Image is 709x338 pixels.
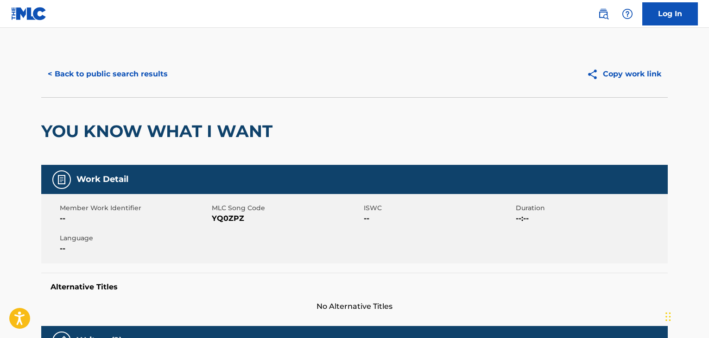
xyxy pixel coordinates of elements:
span: ISWC [364,203,513,213]
img: search [598,8,609,19]
button: < Back to public search results [41,63,174,86]
h5: Work Detail [76,174,128,185]
button: Copy work link [580,63,668,86]
img: MLC Logo [11,7,47,20]
span: --:-- [516,213,665,224]
div: Drag [665,303,671,331]
span: -- [60,243,209,254]
h5: Alternative Titles [51,282,658,292]
span: -- [60,213,209,224]
span: Duration [516,203,665,213]
iframe: Chat Widget [663,294,709,338]
div: Help [618,5,637,23]
span: YQ0ZPZ [212,213,361,224]
span: No Alternative Titles [41,301,668,312]
a: Public Search [594,5,613,23]
span: -- [364,213,513,224]
a: Log In [642,2,698,25]
img: Work Detail [56,174,67,185]
img: help [622,8,633,19]
span: MLC Song Code [212,203,361,213]
span: Language [60,233,209,243]
img: Copy work link [587,69,603,80]
h2: YOU KNOW WHAT I WANT [41,121,277,142]
span: Member Work Identifier [60,203,209,213]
